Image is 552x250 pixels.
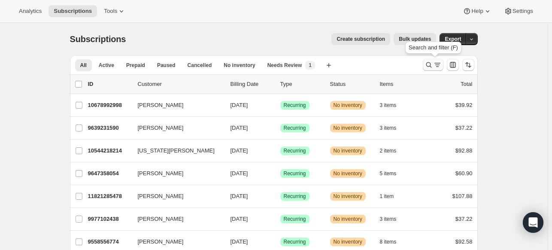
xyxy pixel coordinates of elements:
[462,59,474,71] button: Sort the results
[138,146,215,155] span: [US_STATE][PERSON_NAME]
[334,170,362,177] span: No inventory
[455,238,473,245] span: $92.58
[452,193,473,199] span: $107.88
[231,170,248,177] span: [DATE]
[455,125,473,131] span: $37.22
[394,33,436,45] button: Bulk updates
[88,236,473,248] div: 9558556774[PERSON_NAME][DATE]SuccessRecurringWarningNo inventory8 items$92.58
[133,121,218,135] button: [PERSON_NAME]
[231,238,248,245] span: [DATE]
[49,5,97,17] button: Subscriptions
[138,215,184,223] span: [PERSON_NAME]
[231,216,248,222] span: [DATE]
[126,62,145,69] span: Prepaid
[334,125,362,131] span: No inventory
[334,193,362,200] span: No inventory
[138,80,224,88] p: Customer
[133,98,218,112] button: [PERSON_NAME]
[471,8,483,15] span: Help
[461,80,472,88] p: Total
[513,8,533,15] span: Settings
[380,216,397,223] span: 3 items
[455,147,473,154] span: $92.88
[445,36,461,43] span: Export
[284,170,306,177] span: Recurring
[133,212,218,226] button: [PERSON_NAME]
[104,8,117,15] span: Tools
[88,192,131,201] p: 11821285478
[380,102,397,109] span: 3 items
[88,169,131,178] p: 9647358054
[284,238,306,245] span: Recurring
[380,193,394,200] span: 1 item
[380,190,403,202] button: 1 item
[88,190,473,202] div: 11821285478[PERSON_NAME][DATE]SuccessRecurringWarningNo inventory1 item$107.88
[88,146,131,155] p: 10544218214
[337,36,385,43] span: Create subscription
[455,102,473,108] span: $39.92
[380,238,397,245] span: 8 items
[284,193,306,200] span: Recurring
[440,33,466,45] button: Export
[380,236,406,248] button: 8 items
[231,147,248,154] span: [DATE]
[138,101,184,110] span: [PERSON_NAME]
[423,59,443,71] button: Search and filter results
[231,80,273,88] p: Billing Date
[447,59,459,71] button: Customize table column order and visibility
[284,102,306,109] span: Recurring
[455,216,473,222] span: $37.22
[54,8,92,15] span: Subscriptions
[157,62,176,69] span: Paused
[88,213,473,225] div: 9977102438[PERSON_NAME][DATE]SuccessRecurringWarningNo inventory3 items$37.22
[380,145,406,157] button: 2 items
[334,102,362,109] span: No inventory
[284,216,306,223] span: Recurring
[322,59,336,71] button: Create new view
[231,102,248,108] span: [DATE]
[284,147,306,154] span: Recurring
[70,34,126,44] span: Subscriptions
[231,125,248,131] span: [DATE]
[88,215,131,223] p: 9977102438
[331,33,390,45] button: Create subscription
[88,238,131,246] p: 9558556774
[138,124,184,132] span: [PERSON_NAME]
[88,99,473,111] div: 10678992998[PERSON_NAME][DATE]SuccessRecurringWarningNo inventory3 items$39.92
[399,36,431,43] span: Bulk updates
[88,122,473,134] div: 9639231590[PERSON_NAME][DATE]SuccessRecurringWarningNo inventory3 items$37.22
[138,169,184,178] span: [PERSON_NAME]
[380,168,406,180] button: 5 items
[88,145,473,157] div: 10544218214[US_STATE][PERSON_NAME][DATE]SuccessRecurringWarningNo inventory2 items$92.88
[523,212,543,233] div: Open Intercom Messenger
[284,125,306,131] span: Recurring
[88,124,131,132] p: 9639231590
[224,62,255,69] span: No inventory
[334,238,362,245] span: No inventory
[133,167,218,180] button: [PERSON_NAME]
[138,238,184,246] span: [PERSON_NAME]
[309,62,312,69] span: 1
[330,80,373,88] p: Status
[334,147,362,154] span: No inventory
[80,62,87,69] span: All
[88,80,473,88] div: IDCustomerBilling DateTypeStatusItemsTotal
[19,8,42,15] span: Analytics
[99,5,131,17] button: Tools
[231,193,248,199] span: [DATE]
[380,213,406,225] button: 3 items
[88,101,131,110] p: 10678992998
[99,62,114,69] span: Active
[380,125,397,131] span: 3 items
[380,80,423,88] div: Items
[188,62,212,69] span: Cancelled
[267,62,302,69] span: Needs Review
[138,192,184,201] span: [PERSON_NAME]
[133,144,218,158] button: [US_STATE][PERSON_NAME]
[380,99,406,111] button: 3 items
[380,170,397,177] span: 5 items
[88,80,131,88] p: ID
[14,5,47,17] button: Analytics
[380,147,397,154] span: 2 items
[133,235,218,249] button: [PERSON_NAME]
